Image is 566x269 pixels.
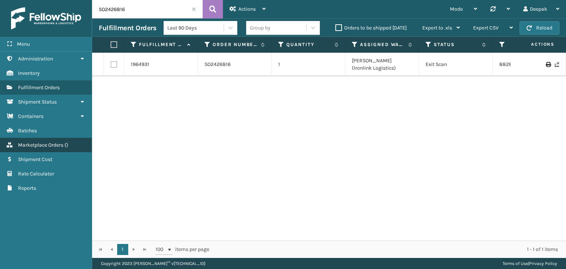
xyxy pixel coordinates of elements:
[473,25,499,31] span: Export CSV
[503,258,557,269] div: |
[18,142,63,148] span: Marketplace Orders
[422,25,452,31] span: Export to .xls
[18,156,52,163] span: Shipment Cost
[529,261,557,266] a: Privacy Policy
[555,62,559,67] i: Never Shipped
[17,41,30,47] span: Menu
[99,24,156,32] h3: Fulfillment Orders
[18,84,60,91] span: Fulfillment Orders
[167,24,224,32] div: Last 90 Days
[238,6,256,12] span: Actions
[499,61,536,67] a: 882888913338
[18,56,53,62] span: Administration
[18,127,37,134] span: Batches
[18,185,36,191] span: Reports
[286,41,331,48] label: Quantity
[11,7,81,29] img: logo
[18,113,43,119] span: Containers
[345,53,419,76] td: [PERSON_NAME] (Ironlink Logistics)
[64,142,68,148] span: ( )
[156,246,167,253] span: 100
[419,53,493,76] td: Exit Scan
[205,61,231,68] a: SO2426816
[220,246,558,253] div: 1 - 1 of 1 items
[503,261,528,266] a: Terms of Use
[360,41,405,48] label: Assigned Warehouse
[272,53,345,76] td: 1
[335,25,407,31] label: Orders to be shipped [DATE]
[450,6,463,12] span: Mode
[508,38,559,50] span: Actions
[520,21,559,35] button: Reload
[18,99,57,105] span: Shipment Status
[139,41,184,48] label: Fulfillment Order Id
[156,244,209,255] span: items per page
[131,61,149,68] a: 1964931
[101,258,205,269] p: Copyright 2023 [PERSON_NAME]™ v [TECHNICAL_ID]
[117,244,128,255] a: 1
[546,62,550,67] i: Print Label
[434,41,478,48] label: Status
[250,24,270,32] div: Group by
[213,41,257,48] label: Order Number
[18,171,54,177] span: Rate Calculator
[18,70,40,76] span: Inventory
